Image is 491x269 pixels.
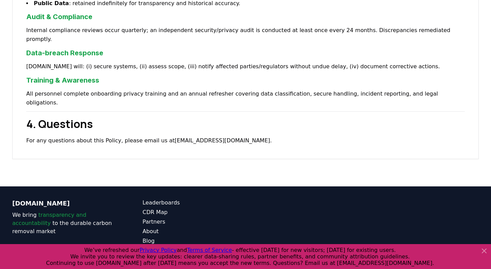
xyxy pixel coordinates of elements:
a: [EMAIL_ADDRESS][DOMAIN_NAME] [175,137,270,144]
p: For any questions about this Policy, please email us at . [26,136,465,145]
a: Blog [143,237,245,245]
h3: Training & Awareness [26,75,465,85]
a: Leaderboards [143,199,245,207]
p: We bring to the durable carbon removal market [12,211,115,236]
h3: Audit & Compliance [26,12,465,22]
span: transparency and accountability [12,212,86,226]
p: [DOMAIN_NAME] will: (i) secure systems, (ii) assess scope, (iii) notify affected parties/regulato... [26,62,465,71]
a: CDR Map [143,208,245,216]
h2: 4. Questions [26,116,465,132]
a: Partners [143,218,245,226]
p: Internal compliance reviews occur quarterly; an independent security/privacy audit is conducted a... [26,26,465,44]
h3: Data-breach Response [26,48,465,58]
p: [DOMAIN_NAME] [12,199,115,208]
p: All personnel complete onboarding privacy training and an annual refresher covering data classifi... [26,89,465,107]
a: About [143,227,245,236]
